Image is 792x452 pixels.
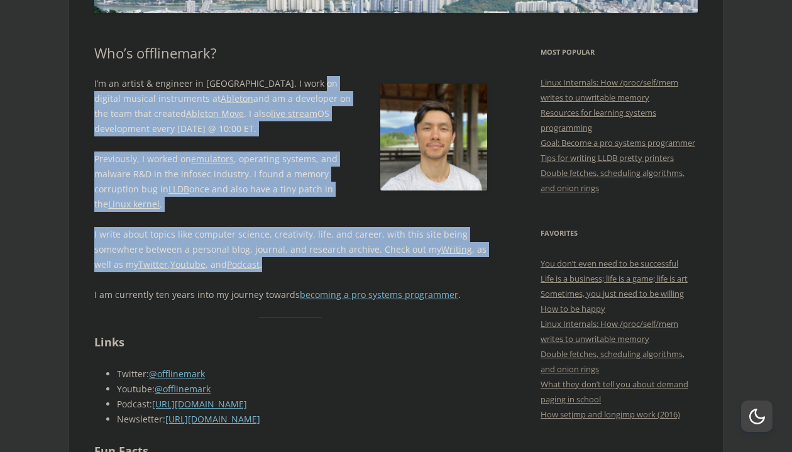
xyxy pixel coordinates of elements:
h1: Who’s offlinemark? [94,45,487,61]
a: Resources for learning systems programming [541,107,656,133]
a: How setjmp and longjmp work (2016) [541,409,680,420]
a: @offlinemark [149,368,205,380]
li: Podcast: [117,397,487,412]
a: You don’t even need to be successful [541,258,678,269]
a: Linux Internals: How /proc/self/mem writes to unwritable memory [541,318,678,345]
a: Double fetches, scheduling algorithms, and onion rings [541,167,685,194]
li: Youtube: [117,382,487,397]
a: Tips for writing LLDB pretty printers [541,152,674,163]
a: [URL][DOMAIN_NAME] [152,398,247,410]
a: Linux kernel [108,198,160,210]
p: I write about topics like computer science, creativity, life, and career, with this site being so... [94,227,487,272]
a: Ableton [221,92,253,104]
a: @offlinemark [155,383,211,395]
li: Newsletter: [117,412,487,427]
a: live stream [271,107,317,119]
h2: Links [94,333,487,351]
p: I’m an artist & engineer in [GEOGRAPHIC_DATA]. I work on digital musical instruments at and am a ... [94,76,487,136]
a: What they don’t tell you about demand paging in school [541,378,688,405]
a: Youtube [170,258,206,270]
a: Goal: Become a pro systems programmer [541,137,695,148]
a: [URL][DOMAIN_NAME] [165,413,260,425]
a: Sometimes, you just need to be willing [541,288,684,299]
p: Previously, I worked on , operating systems, and malware R&D in the infosec industry. I found a m... [94,152,487,212]
h3: Most Popular [541,45,698,60]
a: emulators [191,153,234,165]
p: I am currently ten years into my journey towards . [94,287,487,302]
a: Linux Internals: How /proc/self/mem writes to unwritable memory [541,77,678,103]
a: LLDB [168,183,189,195]
a: Ableton Move [186,107,244,119]
a: Double fetches, scheduling algorithms, and onion rings [541,348,685,375]
a: becoming a pro systems programmer [300,289,458,300]
a: Podcast [227,258,260,270]
a: Life is a business; life is a game; life is art [541,273,688,284]
a: Writing [441,243,472,255]
a: Twitter [138,258,168,270]
a: How to be happy [541,303,605,314]
li: Twitter: [117,367,487,382]
h3: Favorites [541,226,698,241]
